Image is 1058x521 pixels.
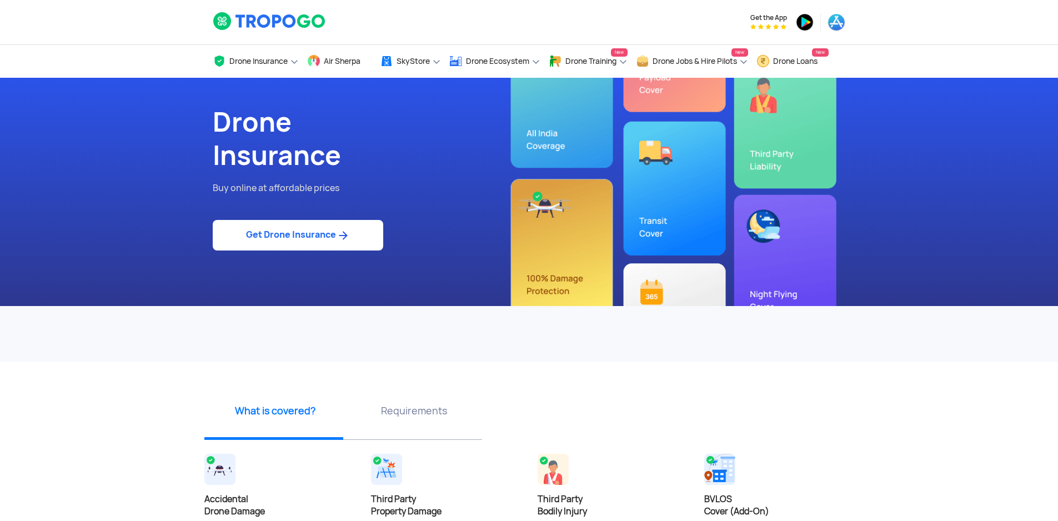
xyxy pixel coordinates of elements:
a: Air Sherpa [307,45,372,78]
span: Get the App [750,13,787,22]
h4: Third Party Property Damage [371,493,521,518]
h4: Accidental Drone Damage [204,493,354,518]
span: Drone Insurance [229,57,288,66]
a: Drone LoansNew [756,45,829,78]
span: Air Sherpa [324,57,360,66]
h4: Third Party Bodily Injury [538,493,688,518]
a: Drone Ecosystem [449,45,540,78]
a: SkyStore [380,45,441,78]
img: App Raking [750,24,786,29]
h4: BVLOS Cover (Add-On) [704,493,854,518]
a: Drone Insurance [213,45,299,78]
a: Drone Jobs & Hire PilotsNew [636,45,748,78]
span: New [812,48,829,57]
h1: Drone Insurance [213,106,521,172]
span: Drone Ecosystem [466,57,529,66]
span: New [731,48,748,57]
span: Drone Loans [773,57,818,66]
p: Requirements [349,404,479,418]
span: New [611,48,628,57]
p: What is covered? [210,404,340,418]
span: SkyStore [397,57,430,66]
a: Drone TrainingNew [549,45,628,78]
img: ic_playstore.png [796,13,814,31]
span: Drone Training [565,57,616,66]
img: ic_arrow_forward_blue.svg [336,229,350,242]
p: Buy online at affordable prices [213,181,521,196]
span: Drone Jobs & Hire Pilots [653,57,737,66]
a: Get Drone Insurance [213,220,383,251]
img: logoHeader.svg [213,12,327,31]
img: ic_appstore.png [828,13,845,31]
